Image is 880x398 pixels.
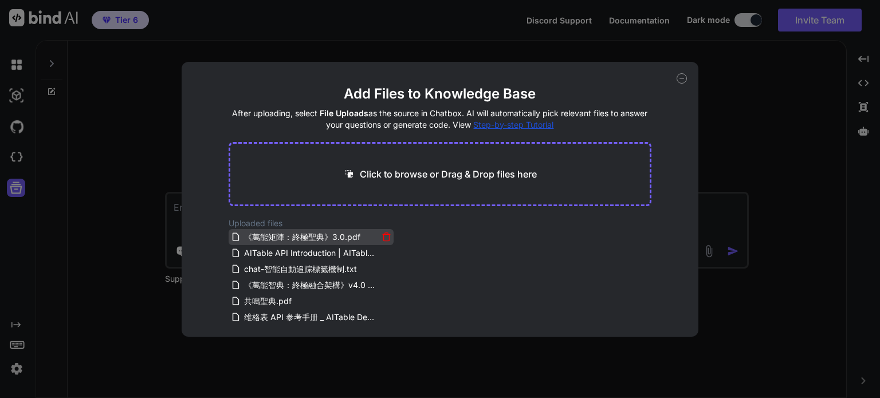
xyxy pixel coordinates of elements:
h2: Add Files to Knowledge Base [229,85,652,103]
span: File Uploads [320,108,368,118]
p: Click to browse or Drag & Drop files here [360,167,537,181]
span: 维格表 API 参考手册 _ AITable Develop.pdf [243,310,378,324]
span: 《萬能智典：終極融合架構》v4.0 - 完美版.pdf [243,278,378,292]
span: 《萬能矩陣：終極聖典》3.0.pdf [243,230,362,244]
span: Step-by-step Tutorial [473,120,553,129]
h2: Uploaded files [229,218,652,229]
span: 共鳴聖典.pdf [243,294,293,308]
span: AITable API Introduction | AITable Developer Center.pdf [243,246,378,260]
span: chat-智能自動追踪標籤機制.txt [243,262,358,276]
h4: After uploading, select as the source in Chatbox. AI will automatically pick relevant files to an... [229,108,652,131]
